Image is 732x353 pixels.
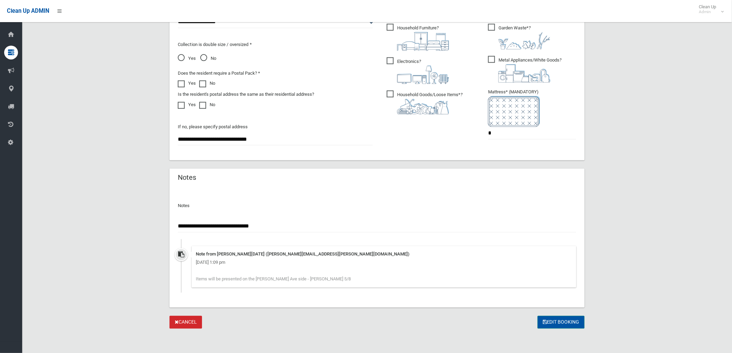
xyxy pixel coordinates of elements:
div: [DATE] 1:09 pm [196,259,572,267]
label: Yes [178,79,196,87]
label: No [199,79,215,87]
label: Is the resident's postal address the same as their residential address? [178,90,314,99]
header: Notes [170,171,204,185]
span: Mattress* (MANDATORY) [488,89,576,127]
span: Clean Up ADMIN [7,8,49,14]
i: ? [397,59,449,84]
i: ? [397,25,449,51]
p: Notes [178,202,576,210]
span: Clean Up [696,4,723,15]
span: Electronics [387,57,449,84]
img: 394712a680b73dbc3d2a6a3a7ffe5a07.png [397,66,449,84]
span: Metal Appliances/White Goods [488,56,561,83]
img: e7408bece873d2c1783593a074e5cb2f.png [488,96,540,127]
span: Items will be presented on the [PERSON_NAME] Ave side - [PERSON_NAME] 5/8 [196,277,351,282]
img: 4fd8a5c772b2c999c83690221e5242e0.png [498,32,550,49]
span: Household Furniture [387,24,449,51]
i: ? [498,57,561,83]
span: Yes [178,54,196,63]
i: ? [498,25,550,49]
label: If no, please specify postal address [178,123,248,131]
button: Edit Booking [538,316,585,329]
i: ? [397,92,463,114]
img: b13cc3517677393f34c0a387616ef184.png [397,99,449,114]
img: aa9efdbe659d29b613fca23ba79d85cb.png [397,32,449,51]
small: Admin [699,9,716,15]
a: Cancel [170,316,202,329]
div: Note from [PERSON_NAME][DATE] ([PERSON_NAME][EMAIL_ADDRESS][PERSON_NAME][DOMAIN_NAME]) [196,250,572,259]
label: Yes [178,101,196,109]
p: Collection is double size / oversized * [178,40,373,49]
img: 36c1b0289cb1767239cdd3de9e694f19.png [498,64,550,83]
span: Garden Waste* [488,24,550,49]
label: No [199,101,215,109]
span: No [200,54,216,63]
label: Does the resident require a Postal Pack? * [178,69,260,77]
span: Household Goods/Loose Items* [387,91,463,114]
